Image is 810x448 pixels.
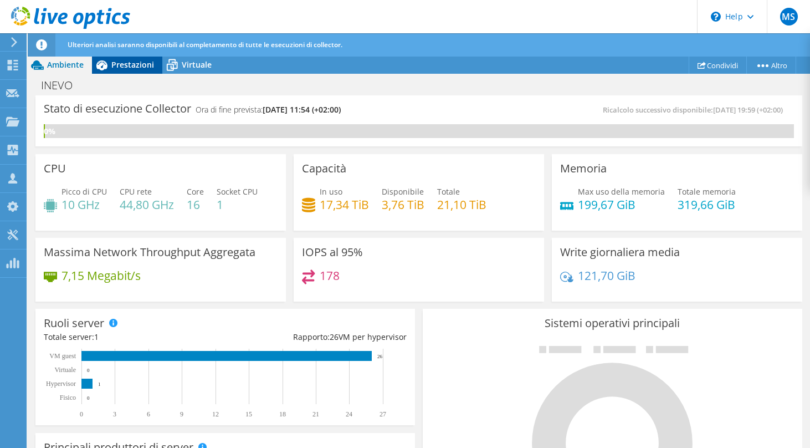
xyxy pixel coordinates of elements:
span: Ulteriori analisi saranno disponibili al completamento di tutte le esecuzioni di collector. [68,40,342,49]
span: 1 [94,332,99,342]
a: Condividi [689,57,747,74]
h3: CPU [44,162,66,175]
h4: 21,10 TiB [437,198,486,211]
text: Hypervisor [46,380,76,388]
h4: 319,66 GiB [678,198,736,211]
h4: 17,34 TiB [320,198,369,211]
h4: 16 [187,198,204,211]
text: 3 [113,410,116,418]
h4: 199,67 GiB [578,198,665,211]
h4: Ora di fine prevista: [196,104,341,116]
h4: 178 [320,269,340,282]
text: 6 [147,410,150,418]
text: Virtuale [54,366,76,374]
span: Ambiente [47,59,84,70]
h3: Write giornaliera media [560,246,680,258]
text: 27 [380,410,386,418]
span: Disponibile [382,186,424,197]
text: 0 [80,410,83,418]
h4: 7,15 Megabit/s [61,269,141,282]
text: 0 [87,395,90,401]
h3: Ruoli server [44,317,104,329]
h4: 3,76 TiB [382,198,424,211]
h4: 121,70 GiB [578,269,635,282]
a: Altro [746,57,796,74]
div: 0% [44,125,45,138]
span: Prestazioni [111,59,154,70]
h3: Capacità [302,162,346,175]
h3: Sistemi operativi principali [431,317,794,329]
span: Picco di CPU [61,186,107,197]
span: Max uso della memoria [578,186,665,197]
h4: 1 [217,198,258,211]
span: 26 [330,332,339,342]
span: Virtuale [182,59,212,70]
text: 1 [98,381,101,387]
span: Totale [437,186,460,197]
span: [DATE] 19:59 (+02:00) [713,105,783,115]
span: MS [780,8,798,26]
span: Totale memoria [678,186,736,197]
text: 24 [346,410,352,418]
text: 12 [212,410,219,418]
h4: 10 GHz [61,198,107,211]
span: CPU rete [120,186,152,197]
text: VM guest [49,352,76,360]
text: 0 [87,368,90,373]
text: Fisico [60,394,76,401]
span: Ricalcolo successivo disponibile: [603,105,788,115]
text: 9 [180,410,183,418]
text: 15 [245,410,252,418]
svg: \n [711,12,721,22]
span: Socket CPU [217,186,258,197]
text: 21 [312,410,319,418]
span: [DATE] 11:54 (+02:00) [263,104,341,115]
text: 26 [377,354,383,359]
h3: Memoria [560,162,607,175]
span: In uso [320,186,342,197]
text: 18 [279,410,286,418]
div: Rapporto: VM per hypervisor [225,331,406,343]
span: Core [187,186,204,197]
div: Totale server: [44,331,225,343]
h3: Massima Network Throughput Aggregata [44,246,255,258]
h1: INEVO [36,79,90,91]
h3: IOPS al 95% [302,246,363,258]
h4: 44,80 GHz [120,198,174,211]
